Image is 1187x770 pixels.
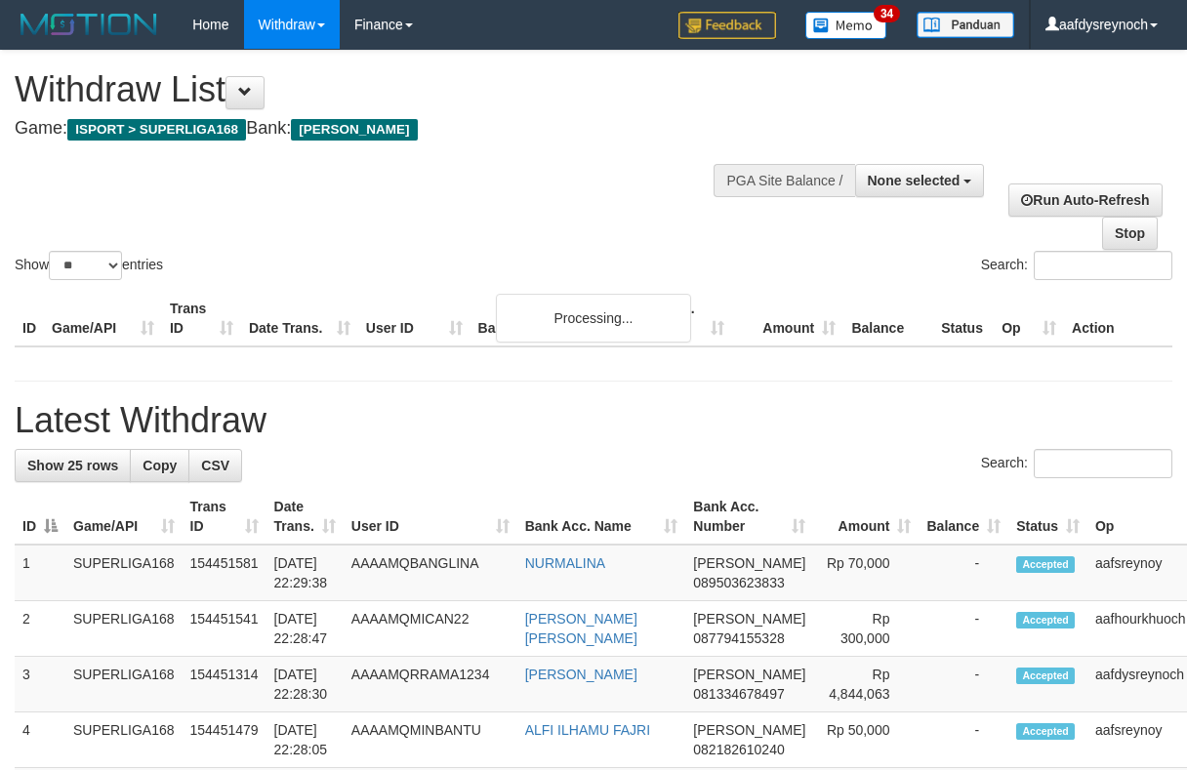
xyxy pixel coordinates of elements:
td: AAAAMQBANGLINA [344,545,517,601]
span: 34 [874,5,900,22]
span: CSV [201,458,229,473]
span: Accepted [1016,723,1075,740]
span: Copy [143,458,177,473]
span: [PERSON_NAME] [693,555,805,571]
th: Action [1064,291,1172,346]
th: Trans ID: activate to sort column ascending [183,489,266,545]
th: Amount: activate to sort column ascending [813,489,919,545]
th: ID [15,291,44,346]
img: Feedback.jpg [678,12,776,39]
span: Accepted [1016,612,1075,628]
td: 4 [15,712,65,768]
td: AAAAMQRRAMA1234 [344,657,517,712]
td: 154451581 [183,545,266,601]
td: 154451314 [183,657,266,712]
th: Date Trans.: activate to sort column ascending [266,489,344,545]
a: Stop [1102,217,1158,250]
span: Accepted [1016,668,1075,684]
label: Show entries [15,251,163,280]
a: Copy [130,449,189,482]
th: Bank Acc. Name [471,291,622,346]
td: 154451541 [183,601,266,657]
th: Bank Acc. Number: activate to sort column ascending [685,489,813,545]
span: [PERSON_NAME] [693,611,805,627]
a: ALFI ILHAMU FAJRI [525,722,650,738]
input: Search: [1034,251,1172,280]
td: 3 [15,657,65,712]
th: Balance: activate to sort column ascending [919,489,1008,545]
img: panduan.png [917,12,1014,38]
span: [PERSON_NAME] [291,119,417,141]
th: Status: activate to sort column ascending [1008,489,1087,545]
td: [DATE] 22:28:47 [266,601,344,657]
th: Balance [843,291,933,346]
span: Accepted [1016,556,1075,573]
td: AAAAMQMINBANTU [344,712,517,768]
a: Show 25 rows [15,449,131,482]
h4: Game: Bank: [15,119,772,139]
td: Rp 70,000 [813,545,919,601]
span: Copy 087794155328 to clipboard [693,630,784,646]
th: Bank Acc. Number [621,291,732,346]
th: Amount [732,291,843,346]
th: Status [933,291,994,346]
td: SUPERLIGA168 [65,712,183,768]
td: 154451479 [183,712,266,768]
th: User ID: activate to sort column ascending [344,489,517,545]
a: [PERSON_NAME] [525,667,637,682]
th: ID: activate to sort column descending [15,489,65,545]
label: Search: [981,449,1172,478]
div: Processing... [496,294,691,343]
span: Copy 081334678497 to clipboard [693,686,784,702]
th: Op [994,291,1064,346]
a: Run Auto-Refresh [1008,183,1162,217]
span: [PERSON_NAME] [693,667,805,682]
td: - [919,545,1008,601]
div: PGA Site Balance / [714,164,854,197]
td: [DATE] 22:28:05 [266,712,344,768]
td: Rp 4,844,063 [813,657,919,712]
select: Showentries [49,251,122,280]
td: SUPERLIGA168 [65,601,183,657]
label: Search: [981,251,1172,280]
th: Bank Acc. Name: activate to sort column ascending [517,489,686,545]
td: - [919,657,1008,712]
td: SUPERLIGA168 [65,657,183,712]
td: SUPERLIGA168 [65,545,183,601]
input: Search: [1034,449,1172,478]
span: None selected [868,173,961,188]
img: MOTION_logo.png [15,10,163,39]
button: None selected [855,164,985,197]
th: Date Trans. [241,291,358,346]
td: Rp 50,000 [813,712,919,768]
th: User ID [358,291,471,346]
td: [DATE] 22:28:30 [266,657,344,712]
td: 1 [15,545,65,601]
td: AAAAMQMICAN22 [344,601,517,657]
td: - [919,601,1008,657]
td: - [919,712,1008,768]
span: ISPORT > SUPERLIGA168 [67,119,246,141]
a: NURMALINA [525,555,605,571]
a: CSV [188,449,242,482]
th: Trans ID [162,291,241,346]
td: Rp 300,000 [813,601,919,657]
th: Game/API [44,291,162,346]
img: Button%20Memo.svg [805,12,887,39]
h1: Withdraw List [15,70,772,109]
a: [PERSON_NAME] [PERSON_NAME] [525,611,637,646]
span: [PERSON_NAME] [693,722,805,738]
span: Copy 082182610240 to clipboard [693,742,784,757]
td: [DATE] 22:29:38 [266,545,344,601]
h1: Latest Withdraw [15,401,1172,440]
span: Show 25 rows [27,458,118,473]
td: 2 [15,601,65,657]
th: Game/API: activate to sort column ascending [65,489,183,545]
span: Copy 089503623833 to clipboard [693,575,784,590]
